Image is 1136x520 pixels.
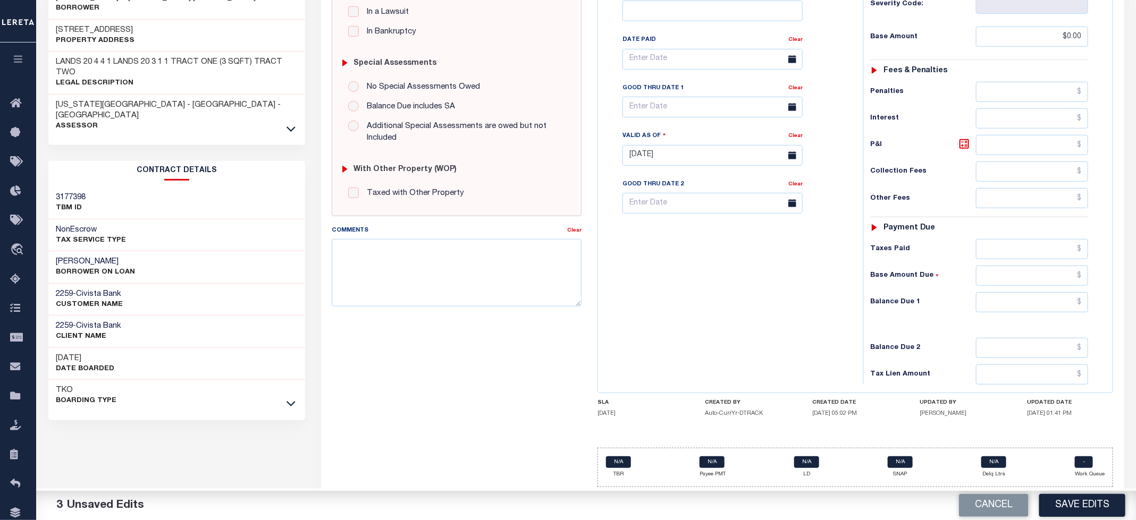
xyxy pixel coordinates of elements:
[56,321,122,331] h3: -
[56,100,298,121] h3: [US_STATE][GEOGRAPHIC_DATA] - [GEOGRAPHIC_DATA] - [GEOGRAPHIC_DATA]
[976,188,1089,208] input: $
[56,267,136,278] p: BORROWER ON LOAN
[622,49,803,70] input: Enter Date
[56,3,256,14] p: Borrower
[976,239,1089,259] input: $
[788,133,803,139] a: Clear
[354,59,437,68] h6: Special Assessments
[622,97,803,117] input: Enter Date
[870,245,975,253] h6: Taxes Paid
[361,101,455,113] label: Balance Due includes SA
[705,399,791,406] h4: CREATED BY
[788,182,803,187] a: Clear
[56,257,136,267] h3: [PERSON_NAME]
[56,121,298,132] p: Assessor
[920,410,1006,417] h5: [PERSON_NAME]
[56,225,127,235] h3: NonEscrow
[77,322,122,330] span: Civista Bank
[976,135,1089,155] input: $
[870,370,975,379] h6: Tax Lien Amount
[56,322,73,330] span: 2259
[976,82,1089,102] input: $
[888,456,913,468] a: N/A
[622,180,684,189] label: Good Thru Date 2
[361,81,480,93] label: No Special Assessments Owed
[10,243,27,257] i: travel_explore
[354,165,457,174] h6: with Other Property (WOP)
[870,88,975,96] h6: Penalties
[1075,456,1093,468] a: -
[870,167,975,176] h6: Collection Fees
[1075,471,1105,479] p: Work Queue
[56,331,122,342] p: CLIENT Name
[1028,399,1114,406] h4: UPDATED DATE
[361,121,565,144] label: Additional Special Assessments are owed but not Included
[976,338,1089,358] input: $
[981,471,1006,479] p: Delq Ltrs
[888,471,913,479] p: SNAP
[361,187,464,200] label: Taxed with Other Property
[56,192,86,203] h3: 3177398
[67,500,144,511] span: Unsaved Edits
[705,410,791,417] h5: Auto-CurrYr-DTRACK
[332,226,368,235] label: Comments
[812,399,898,406] h4: CREATED DATE
[56,300,123,310] p: CUSTOMER Name
[606,471,631,479] p: TBR
[976,266,1089,286] input: $
[883,66,948,75] h6: Fees & Penalties
[870,344,975,352] h6: Balance Due 2
[788,37,803,42] a: Clear
[606,456,631,468] a: N/A
[56,289,123,300] h3: -
[981,456,1006,468] a: N/A
[870,114,975,123] h6: Interest
[56,385,117,396] h3: TKO
[622,36,656,45] label: Date Paid
[976,292,1089,312] input: $
[794,471,819,479] p: LD
[870,194,975,203] h6: Other Fees
[920,399,1006,406] h4: UPDATED BY
[1028,410,1114,417] h5: [DATE] 01:41 PM
[56,396,117,406] p: Boarding Type
[56,353,115,364] h3: [DATE]
[622,131,666,141] label: Valid as Of
[56,78,298,89] p: Legal Description
[700,456,725,468] a: N/A
[56,500,63,511] span: 3
[56,203,86,214] p: TBM ID
[700,471,726,479] p: Payee PMT
[870,138,975,152] h6: P&I
[361,26,416,38] label: In Bankruptcy
[870,271,975,280] h6: Base Amount Due
[56,364,115,374] p: Date Boarded
[870,33,975,41] h6: Base Amount
[56,36,135,46] p: Property Address
[56,25,135,36] h3: [STREET_ADDRESS]
[976,364,1089,385] input: $
[976,161,1089,182] input: $
[598,399,684,406] h4: SLA
[598,411,616,416] span: [DATE]
[361,6,409,19] label: In a Lawsuit
[883,224,936,233] h6: Payment due
[788,86,803,91] a: Clear
[567,228,582,233] a: Clear
[77,290,122,298] span: Civista Bank
[622,193,803,214] input: Enter Date
[56,290,73,298] span: 2259
[622,145,803,166] input: Enter Date
[622,84,684,93] label: Good Thru Date 1
[959,494,1029,517] button: Cancel
[1039,494,1125,517] button: Save Edits
[48,161,306,181] h2: CONTRACT details
[870,298,975,306] h6: Balance Due 1
[976,108,1089,129] input: $
[794,456,819,468] a: N/A
[56,57,298,78] h3: LANDS 20 4 4 1 LANDS 20 3 1 1 TRACT ONE (3 SQFT) TRACT TWO
[56,235,127,246] p: Tax Service Type
[976,27,1089,47] input: $
[812,410,898,417] h5: [DATE] 05:02 PM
